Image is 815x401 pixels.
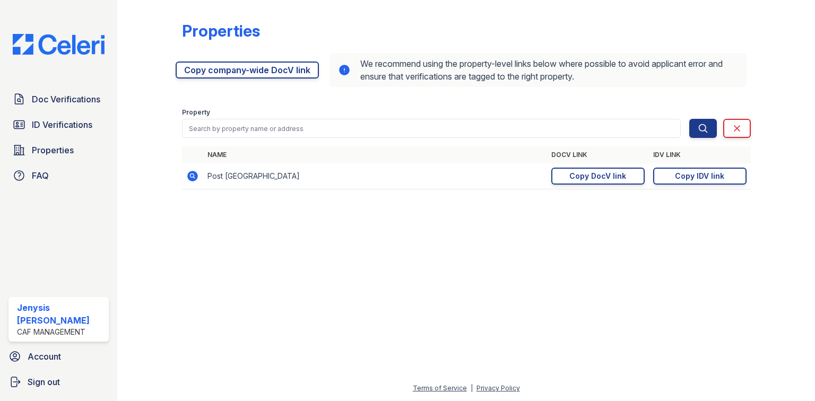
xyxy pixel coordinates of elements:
span: FAQ [32,169,49,182]
a: Copy company-wide DocV link [176,62,319,79]
a: Privacy Policy [476,384,520,392]
td: Post [GEOGRAPHIC_DATA] [203,163,547,189]
th: IDV Link [649,146,751,163]
div: Copy DocV link [569,171,626,181]
a: FAQ [8,165,109,186]
div: Jenysis [PERSON_NAME] [17,301,105,327]
div: Copy IDV link [675,171,724,181]
span: Properties [32,144,74,156]
a: Sign out [4,371,113,393]
span: Sign out [28,376,60,388]
label: Property [182,108,210,117]
a: Doc Verifications [8,89,109,110]
span: Account [28,350,61,363]
input: Search by property name or address [182,119,681,138]
th: Name [203,146,547,163]
div: Properties [182,21,260,40]
a: ID Verifications [8,114,109,135]
img: CE_Logo_Blue-a8612792a0a2168367f1c8372b55b34899dd931a85d93a1a3d3e32e68fde9ad4.png [4,34,113,55]
a: Copy IDV link [653,168,747,185]
div: | [471,384,473,392]
div: CAF Management [17,327,105,337]
a: Properties [8,140,109,161]
a: Terms of Service [413,384,467,392]
a: Copy DocV link [551,168,645,185]
a: Account [4,346,113,367]
span: ID Verifications [32,118,92,131]
span: Doc Verifications [32,93,100,106]
th: DocV Link [547,146,649,163]
div: We recommend using the property-level links below where possible to avoid applicant error and ens... [330,53,747,87]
